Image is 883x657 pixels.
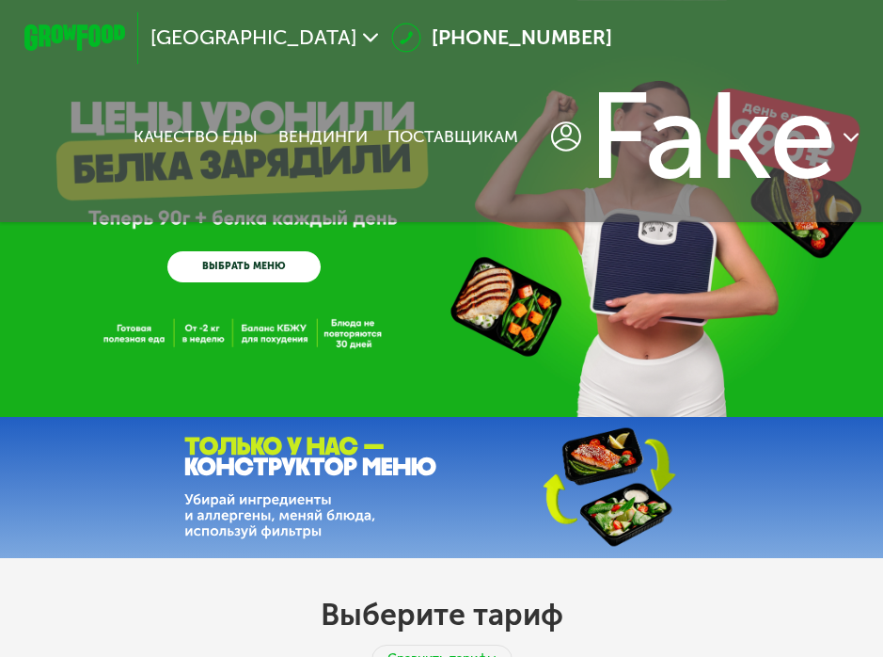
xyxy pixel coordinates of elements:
[278,127,368,147] a: Вендинги
[588,76,837,198] span: Fake
[387,127,518,147] div: поставщикам
[134,127,258,147] a: Качество еды
[150,28,356,48] span: [GEOGRAPHIC_DATA]
[321,596,563,633] h2: Выберите тариф
[391,23,612,53] a: [PHONE_NUMBER]
[167,251,320,282] a: ВЫБРАТЬ МЕНЮ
